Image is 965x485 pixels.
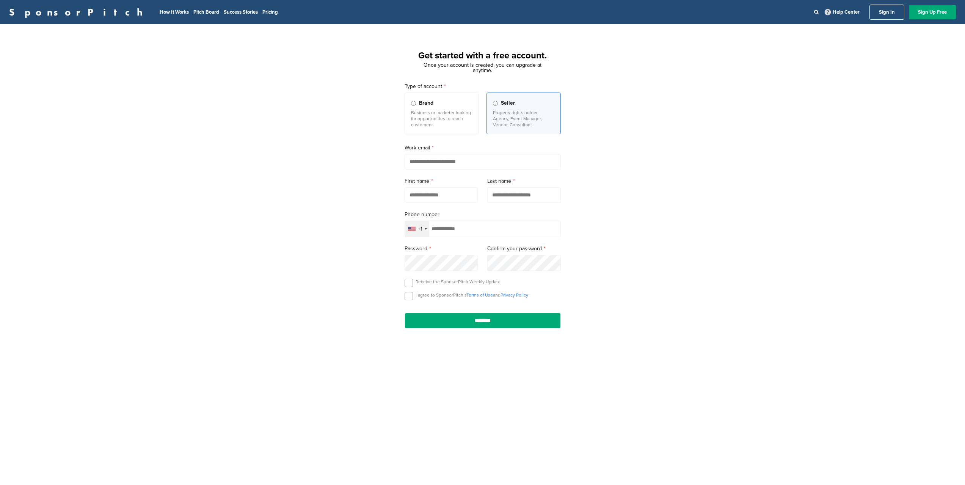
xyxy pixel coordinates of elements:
a: Terms of Use [466,292,493,298]
label: Password [405,245,478,253]
p: Business or marketer looking for opportunities to reach customers [411,110,472,128]
a: Success Stories [224,9,258,15]
p: Receive the SponsorPitch Weekly Update [416,279,501,285]
label: Type of account [405,82,561,91]
label: Last name [487,177,561,185]
a: Sign In [869,5,904,20]
label: First name [405,177,478,185]
p: I agree to SponsorPitch’s and [416,292,528,298]
a: Pitch Board [193,9,219,15]
input: Brand Business or marketer looking for opportunities to reach customers [411,101,416,106]
input: Seller Property rights holder, Agency, Event Manager, Vendor, Consultant [493,101,498,106]
label: Confirm your password [487,245,561,253]
a: SponsorPitch [9,7,147,17]
label: Work email [405,144,561,152]
p: Property rights holder, Agency, Event Manager, Vendor, Consultant [493,110,554,128]
a: Help Center [823,8,861,17]
div: +1 [418,226,422,232]
span: Brand [419,99,433,107]
a: Sign Up Free [909,5,956,19]
h1: Get started with a free account. [395,49,570,63]
a: Privacy Policy [501,292,528,298]
span: Seller [501,99,515,107]
a: Pricing [262,9,278,15]
div: Selected country [405,221,429,237]
label: Phone number [405,210,561,219]
a: How It Works [160,9,189,15]
span: Once your account is created, you can upgrade at anytime. [424,62,541,74]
